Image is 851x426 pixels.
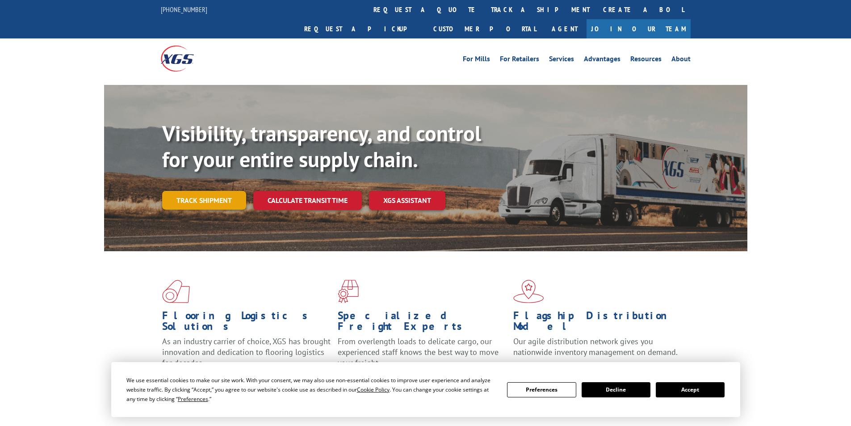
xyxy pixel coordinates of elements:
a: For Retailers [500,55,539,65]
button: Preferences [507,382,576,397]
div: Cookie Consent Prompt [111,362,740,417]
img: xgs-icon-focused-on-flooring-red [338,280,359,303]
a: Calculate transit time [253,191,362,210]
div: We use essential cookies to make our site work. With your consent, we may also use non-essential ... [126,375,496,404]
a: For Mills [463,55,490,65]
h1: Flagship Distribution Model [513,310,682,336]
a: Agent [543,19,587,38]
span: Our agile distribution network gives you nationwide inventory management on demand. [513,336,678,357]
span: As an industry carrier of choice, XGS has brought innovation and dedication to flooring logistics... [162,336,331,368]
span: Cookie Policy [357,386,390,393]
h1: Specialized Freight Experts [338,310,507,336]
a: Join Our Team [587,19,691,38]
p: From overlength loads to delicate cargo, our experienced staff knows the best way to move your fr... [338,336,507,376]
a: Resources [630,55,662,65]
img: xgs-icon-flagship-distribution-model-red [513,280,544,303]
span: Preferences [178,395,208,403]
a: Services [549,55,574,65]
a: [PHONE_NUMBER] [161,5,207,14]
a: About [671,55,691,65]
a: Customer Portal [427,19,543,38]
a: Advantages [584,55,620,65]
h1: Flooring Logistics Solutions [162,310,331,336]
a: XGS ASSISTANT [369,191,445,210]
a: Track shipment [162,191,246,210]
button: Decline [582,382,650,397]
b: Visibility, transparency, and control for your entire supply chain. [162,119,481,173]
img: xgs-icon-total-supply-chain-intelligence-red [162,280,190,303]
button: Accept [656,382,725,397]
a: Request a pickup [298,19,427,38]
